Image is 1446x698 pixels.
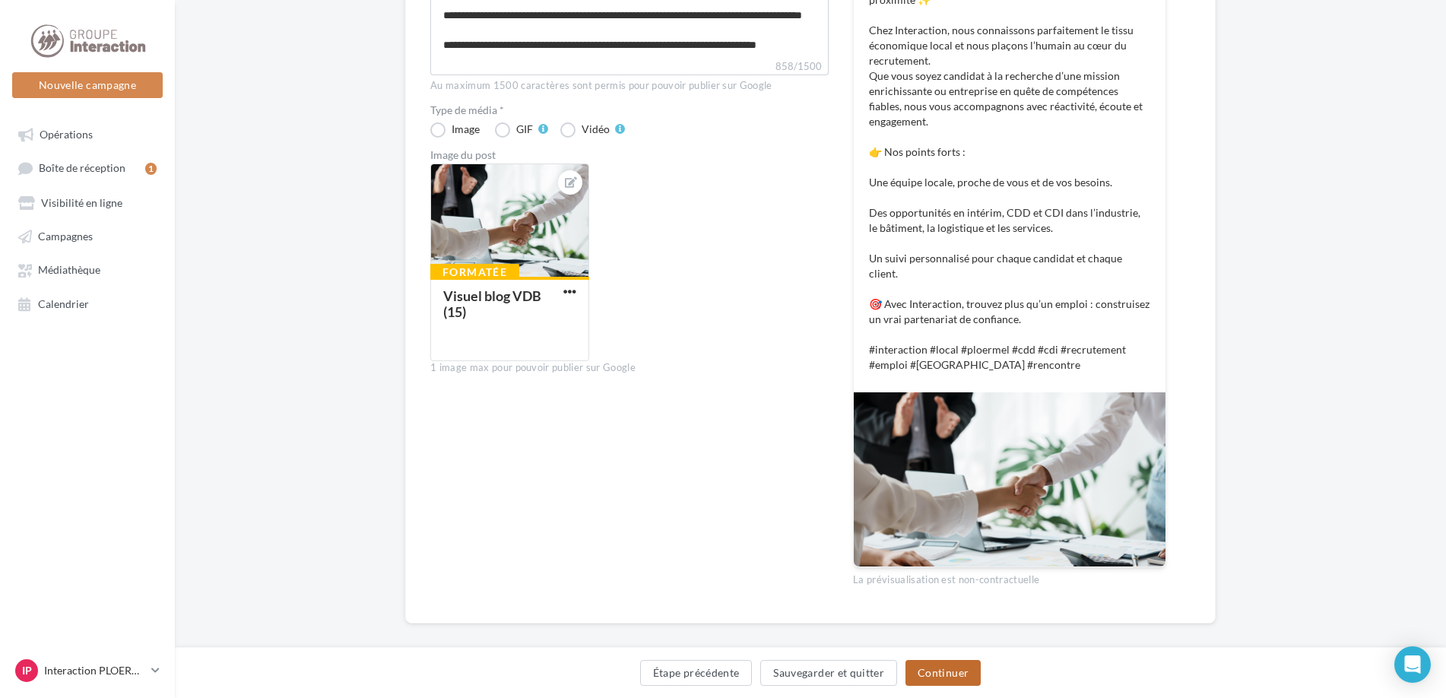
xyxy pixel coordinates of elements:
div: Image du post [430,150,829,160]
a: Boîte de réception1 [9,154,166,182]
span: Visibilité en ligne [41,196,122,209]
a: Visibilité en ligne [9,189,166,216]
button: Étape précédente [640,660,753,686]
a: Calendrier [9,290,166,317]
a: IP Interaction PLOERMEL [12,656,163,685]
div: Open Intercom Messenger [1394,646,1431,683]
span: Boîte de réception [39,162,125,175]
a: Opérations [9,120,166,148]
button: Sauvegarder et quitter [760,660,897,686]
div: Visuel blog VDB (15) [443,287,541,320]
label: 858/1500 [430,59,829,75]
a: Campagnes [9,222,166,249]
div: Image [452,124,480,135]
a: Médiathèque [9,255,166,283]
span: IP [22,663,32,678]
div: 1 image max pour pouvoir publier sur Google [430,361,829,375]
div: Vidéo [582,124,610,135]
div: La prévisualisation est non-contractuelle [853,567,1166,587]
span: Médiathèque [38,264,100,277]
button: Nouvelle campagne [12,72,163,98]
div: Au maximum 1500 caractères sont permis pour pouvoir publier sur Google [430,79,829,93]
label: Type de média * [430,105,829,116]
button: Continuer [905,660,981,686]
p: Interaction PLOERMEL [44,663,145,678]
span: Calendrier [38,297,89,310]
div: GIF [516,124,533,135]
span: Opérations [40,128,93,141]
div: 1 [145,163,157,175]
div: Formatée [430,264,519,281]
span: Campagnes [38,230,93,243]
